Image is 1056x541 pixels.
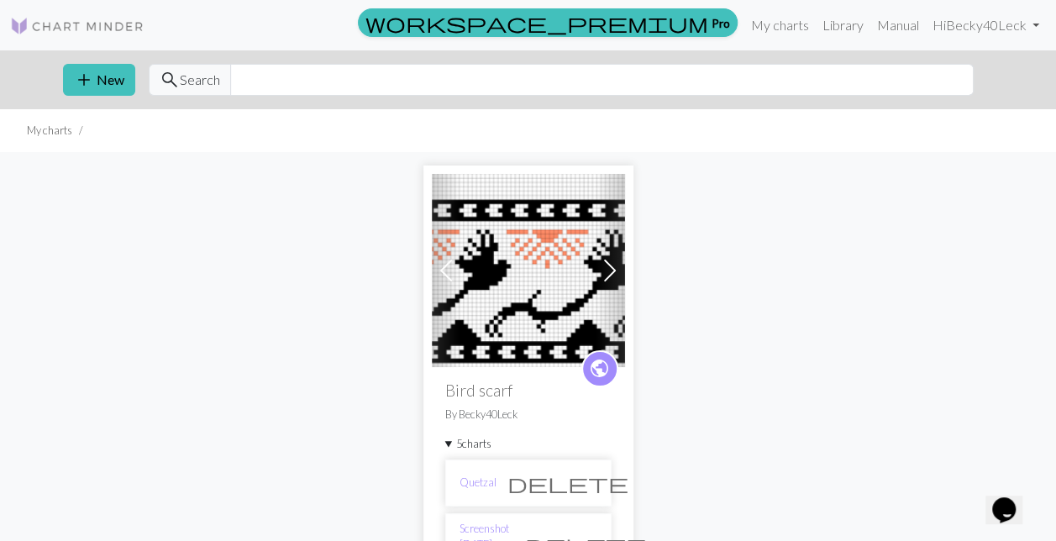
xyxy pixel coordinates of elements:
a: Pro [358,8,738,37]
span: add [74,68,94,92]
a: Quetzal [460,475,496,491]
i: public [589,352,610,386]
span: workspace_premium [365,11,708,34]
span: delete [507,471,628,495]
p: By Becky40Leck [445,407,612,423]
a: Quetzal [432,260,625,276]
li: My charts [27,123,72,139]
span: public [589,355,610,381]
iframe: chat widget [985,474,1039,524]
summary: 5charts [445,436,612,452]
a: Manual [870,8,926,42]
a: HiBecky40Leck [926,8,1046,42]
button: Delete chart [496,467,639,499]
a: Library [816,8,870,42]
span: Search [180,70,220,90]
h2: Bird scarf [445,381,612,400]
button: New [63,64,135,96]
a: My charts [744,8,816,42]
img: Logo [10,16,144,36]
span: search [160,68,180,92]
img: Quetzal [432,174,625,367]
a: public [581,350,618,387]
